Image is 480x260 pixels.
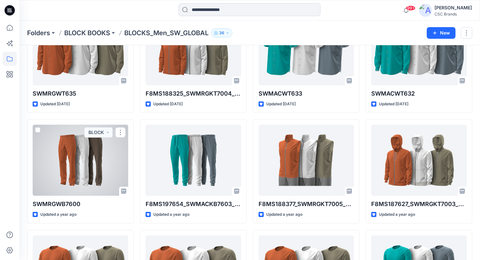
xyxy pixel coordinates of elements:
p: F8MS197654_SWMACKB7603_F18_GLACT_VFA [146,200,241,209]
a: F8MS197654_SWMACKB7603_F18_GLACT_VFA [146,125,241,196]
a: F8MS188377_SWMRGKT7005_F18_GLREG_VFA [259,125,354,196]
div: [PERSON_NAME] [434,4,472,12]
a: F8MS187627_SWMRGKT7003_F18_GLREG_VFA [371,125,467,196]
p: Updated a year ago [379,211,415,218]
a: SWMRGWB7600 [33,125,128,196]
p: SWMACWT632 [371,89,467,98]
p: Updated a year ago [153,211,189,218]
p: Updated [DATE] [153,101,183,108]
p: Updated [DATE] [40,101,70,108]
p: Updated [DATE] [266,101,296,108]
div: CSC Brands [434,12,472,16]
a: SWMACWT633 [259,14,354,85]
p: F8MS187627_SWMRGKT7003_F18_GLREG_VFA [371,200,467,209]
p: Updated a year ago [40,211,77,218]
button: 36 [211,28,232,37]
a: BLOCK BOOKS [64,28,110,37]
p: F8MS188377_SWMRGKT7005_F18_GLREG_VFA [259,200,354,209]
p: SWMRGWT635 [33,89,128,98]
a: SWMACWT632 [371,14,467,85]
a: F8MS188325_SWMRGKT7004_F18_GLREG_VFA [146,14,241,85]
p: Updated [DATE] [379,101,408,108]
a: SWMRGWT635 [33,14,128,85]
p: BLOCKS_Men_SW_GLOBAL [124,28,209,37]
p: SWMRGWB7600 [33,200,128,209]
button: New [427,27,455,39]
p: 36 [219,29,224,36]
img: avatar [419,4,432,17]
p: Updated a year ago [266,211,302,218]
a: Folders [27,28,50,37]
span: 99+ [406,5,415,11]
p: F8MS188325_SWMRGKT7004_F18_GLREG_VFA [146,89,241,98]
p: SWMACWT633 [259,89,354,98]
